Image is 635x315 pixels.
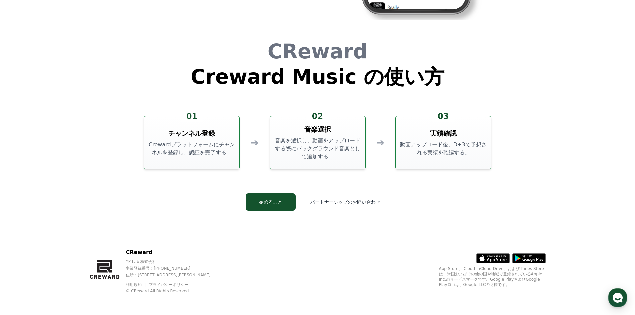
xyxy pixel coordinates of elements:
[376,137,385,149] div: ➔
[432,111,454,122] div: 03
[307,111,328,122] div: 02
[149,282,189,287] a: プライバシーポリシー
[273,137,363,161] p: 音楽を選択し、動画をアップロードする際にバックグラウンド音楽として追加する。
[191,41,444,61] h1: CReward
[439,266,546,287] p: App Store、iCloud、iCloud Drive、およびiTunes Storeは、米国およびその他の国や地域で登録されているApple Inc.のサービスマークです。Google P...
[301,193,390,211] button: パートナーシップのお問い合わせ
[126,248,222,256] p: CReward
[126,272,222,278] p: 住所 : [STREET_ADDRESS][PERSON_NAME]
[147,141,237,157] p: Crewardプラットフォームにチャンネルを登録し、認証を完了する。
[2,211,44,228] a: Home
[126,288,222,294] p: © CReward All Rights Reserved.
[126,259,222,264] p: YP Lab 株式会社
[44,211,86,228] a: Messages
[250,137,259,149] div: ➔
[126,266,222,271] p: 事業登録番号 : [PHONE_NUMBER]
[181,111,203,122] div: 01
[430,129,457,138] h3: 実績確認
[99,221,115,227] span: Settings
[126,282,147,287] a: 利用規約
[191,67,444,87] h1: Creward Music の使い方
[55,222,75,227] span: Messages
[168,129,215,138] h3: チャンネル登録
[246,193,296,211] button: 始めること
[398,141,488,157] p: 動画アップロード後、D+3で予想される実績を確認する。
[17,221,29,227] span: Home
[86,211,128,228] a: Settings
[304,125,331,134] h3: 音楽選択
